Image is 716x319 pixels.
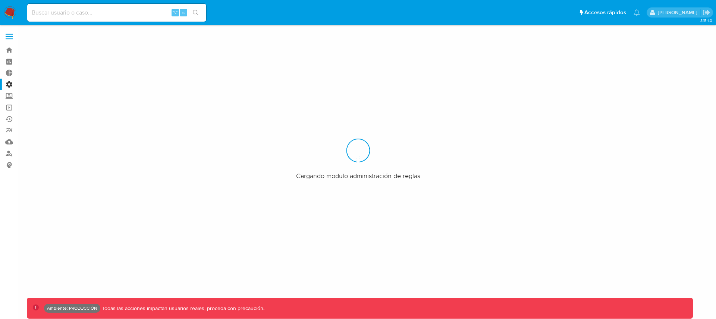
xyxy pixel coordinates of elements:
p: Todas las acciones impactan usuarios reales, proceda con precaución. [100,305,264,312]
span: ⌥ [172,9,178,16]
a: Notificaciones [634,9,640,16]
p: Ambiente: PRODUCCIÓN [47,307,97,310]
span: Cargando modulo administración de reglas [296,171,420,180]
span: Accesos rápidos [584,9,626,16]
a: Salir [703,9,710,16]
input: Buscar usuario o caso... [27,8,206,18]
button: search-icon [188,7,203,18]
span: s [182,9,185,16]
p: pio.zecchi@mercadolibre.com [658,9,700,16]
